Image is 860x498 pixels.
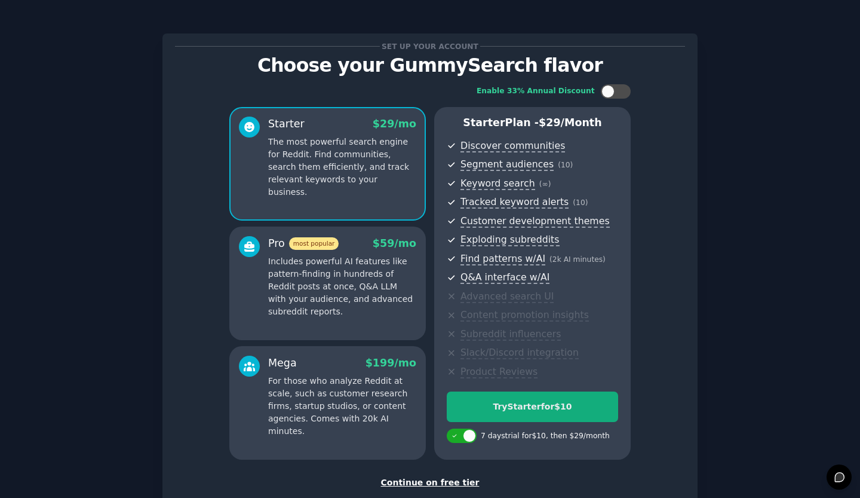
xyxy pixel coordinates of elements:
[460,234,559,246] span: Exploding subreddits
[573,198,588,207] span: ( 10 )
[460,215,610,228] span: Customer development themes
[460,140,565,152] span: Discover communities
[460,196,569,209] span: Tracked keyword alerts
[447,115,618,130] p: Starter Plan -
[268,356,297,371] div: Mega
[289,237,339,250] span: most popular
[460,328,561,341] span: Subreddit influencers
[460,347,579,359] span: Slack/Discord integration
[460,271,549,284] span: Q&A interface w/AI
[380,40,481,53] span: Set up your account
[460,366,537,378] span: Product Reviews
[268,136,416,198] p: The most powerful search engine for Reddit. Find communities, search them efficiently, and track ...
[558,161,573,169] span: ( 10 )
[373,118,416,130] span: $ 29 /mo
[268,117,305,132] div: Starter
[460,178,535,190] span: Keyword search
[268,375,416,438] p: For those who analyze Reddit at scale, such as customer research firms, startup studios, or conte...
[268,255,416,318] p: Includes powerful AI features like pattern-finding in hundreds of Reddit posts at once, Q&A LLM w...
[175,476,685,489] div: Continue on free tier
[373,237,416,249] span: $ 59 /mo
[447,392,618,422] button: TryStarterfor$10
[175,55,685,76] p: Choose your GummySearch flavor
[460,158,554,171] span: Segment audiences
[549,255,606,264] span: ( 2k AI minutes )
[460,309,589,322] span: Content promotion insights
[481,431,610,442] div: 7 days trial for $10 , then $ 29 /month
[539,180,551,188] span: ( ∞ )
[365,357,416,369] span: $ 199 /mo
[447,401,618,413] div: Try Starter for $10
[268,236,339,251] div: Pro
[477,86,595,97] div: Enable 33% Annual Discount
[539,117,602,129] span: $ 29 /month
[460,253,545,265] span: Find patterns w/AI
[460,291,554,303] span: Advanced search UI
